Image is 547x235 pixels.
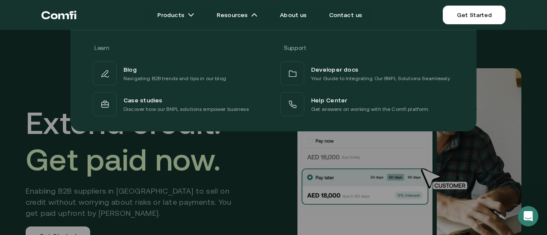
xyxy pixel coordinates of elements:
p: Discover how our BNPL solutions empower business [124,105,249,113]
span: Support [284,44,306,51]
span: Help Center [311,95,347,105]
img: arrow icons [251,12,258,18]
img: arrow icons [188,12,194,18]
span: Learn [94,44,109,51]
a: Developer docsYour Guide to Integrating Our BNPL Solutions Seamlessly [279,60,456,87]
span: Developer docs [311,64,358,74]
p: Get answers on working with the Comfi platform. [311,105,429,113]
p: Navigating B2B trends and tips in our blog [124,74,226,83]
iframe: Intercom live chat [518,206,538,226]
a: Case studiesDiscover how our BNPL solutions empower business [91,90,268,118]
a: BlogNavigating B2B trends and tips in our blog [91,60,268,87]
a: Help CenterGet answers on working with the Comfi platform. [279,90,456,118]
span: Case studies [124,95,162,105]
p: Your Guide to Integrating Our BNPL Solutions Seamlessly [311,74,450,83]
a: Get Started [443,6,506,24]
a: Return to the top of the Comfi home page [41,2,76,28]
a: Productsarrow icons [147,6,205,23]
span: Blog [124,64,137,74]
a: Resourcesarrow icons [206,6,268,23]
a: About us [270,6,317,23]
a: Contact us [319,6,373,23]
